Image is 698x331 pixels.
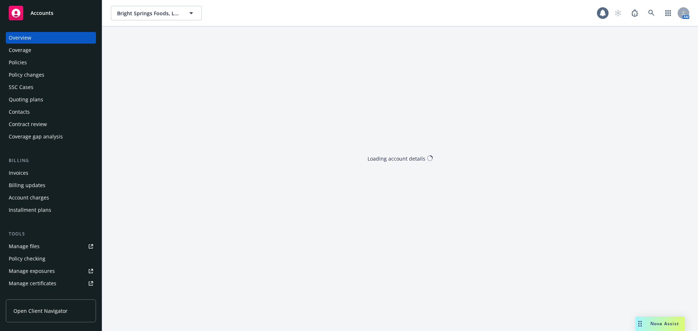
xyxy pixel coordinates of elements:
[6,44,96,56] a: Coverage
[9,204,51,216] div: Installment plans
[6,167,96,179] a: Invoices
[9,179,45,191] div: Billing updates
[6,241,96,252] a: Manage files
[6,157,96,164] div: Billing
[6,57,96,68] a: Policies
[6,3,96,23] a: Accounts
[6,230,96,238] div: Tools
[6,290,96,302] a: Manage claims
[9,81,33,93] div: SSC Cases
[6,81,96,93] a: SSC Cases
[9,265,55,277] div: Manage exposures
[650,320,679,327] span: Nova Assist
[9,94,43,105] div: Quoting plans
[6,204,96,216] a: Installment plans
[6,192,96,203] a: Account charges
[9,118,47,130] div: Contract review
[9,278,56,289] div: Manage certificates
[9,241,40,252] div: Manage files
[6,118,96,130] a: Contract review
[6,265,96,277] a: Manage exposures
[13,307,68,315] span: Open Client Navigator
[9,290,45,302] div: Manage claims
[644,6,659,20] a: Search
[611,6,625,20] a: Start snowing
[6,32,96,44] a: Overview
[635,316,685,331] button: Nova Assist
[6,106,96,118] a: Contacts
[9,167,28,179] div: Invoices
[661,6,675,20] a: Switch app
[368,154,425,162] div: Loading account details
[9,32,31,44] div: Overview
[111,6,202,20] button: Bright Springs Foods, LLC
[6,179,96,191] a: Billing updates
[9,106,30,118] div: Contacts
[117,9,180,17] span: Bright Springs Foods, LLC
[6,131,96,142] a: Coverage gap analysis
[9,57,27,68] div: Policies
[6,278,96,289] a: Manage certificates
[9,253,45,265] div: Policy checking
[9,69,44,81] div: Policy changes
[6,69,96,81] a: Policy changes
[31,10,53,16] span: Accounts
[627,6,642,20] a: Report a Bug
[9,131,63,142] div: Coverage gap analysis
[6,94,96,105] a: Quoting plans
[6,253,96,265] a: Policy checking
[9,192,49,203] div: Account charges
[635,316,645,331] div: Drag to move
[9,44,31,56] div: Coverage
